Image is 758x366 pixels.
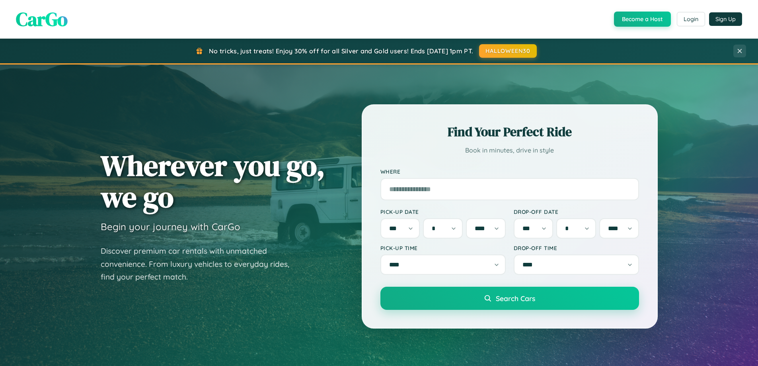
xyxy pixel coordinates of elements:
[209,47,473,55] span: No tricks, just treats! Enjoy 30% off for all Silver and Gold users! Ends [DATE] 1pm PT.
[101,245,300,284] p: Discover premium car rentals with unmatched convenience. From luxury vehicles to everyday rides, ...
[514,245,639,251] label: Drop-off Time
[380,168,639,175] label: Where
[496,294,535,303] span: Search Cars
[16,6,68,32] span: CarGo
[380,123,639,141] h2: Find Your Perfect Ride
[101,150,325,213] h1: Wherever you go, we go
[101,221,240,233] h3: Begin your journey with CarGo
[709,12,742,26] button: Sign Up
[380,245,506,251] label: Pick-up Time
[479,44,537,58] button: HALLOWEEN30
[380,145,639,156] p: Book in minutes, drive in style
[380,208,506,215] label: Pick-up Date
[380,287,639,310] button: Search Cars
[614,12,671,27] button: Become a Host
[677,12,705,26] button: Login
[514,208,639,215] label: Drop-off Date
